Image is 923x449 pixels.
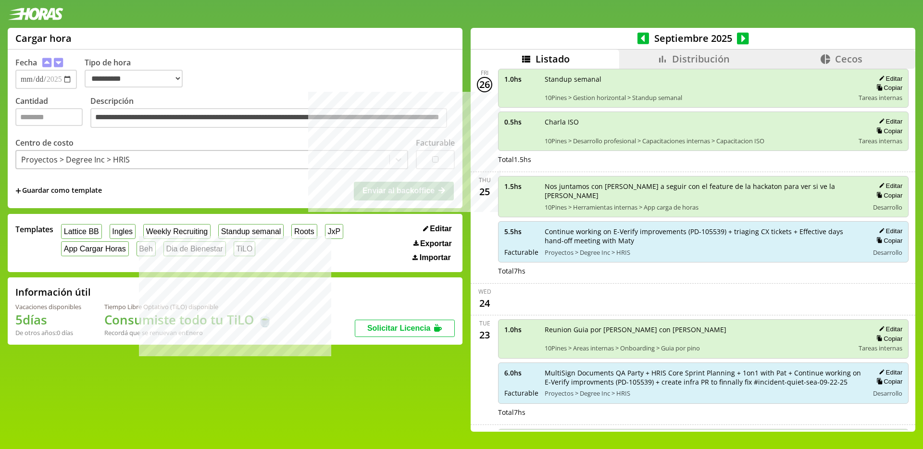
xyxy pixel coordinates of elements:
[873,335,902,343] button: Copiar
[876,325,902,333] button: Editar
[15,32,72,45] h1: Cargar hora
[876,368,902,376] button: Editar
[478,429,492,437] div: Mon
[15,186,102,196] span: +Guardar como template
[137,241,156,256] button: Beh
[15,57,37,68] label: Fecha
[876,117,902,125] button: Editar
[420,253,451,262] span: Importar
[545,117,852,126] span: Charla ISO
[8,8,63,20] img: logotipo
[859,93,902,102] span: Tareas internas
[545,203,862,212] span: 10Pines > Herramientas internas > App carga de horas
[479,176,491,184] div: Thu
[325,224,343,239] button: JxP
[90,96,455,131] label: Descripción
[873,127,902,135] button: Copiar
[672,52,730,65] span: Distribución
[545,344,852,352] span: 10Pines > Areas internas > Onboarding > Guia por pino
[15,286,91,299] h2: Información útil
[15,311,81,328] h1: 5 días
[61,224,102,239] button: Lattice BB
[15,186,21,196] span: +
[859,344,902,352] span: Tareas internas
[873,377,902,386] button: Copiar
[545,389,862,398] span: Proyectos > Degree Inc > HRIS
[873,248,902,257] span: Desarrollo
[873,191,902,200] button: Copiar
[104,311,273,328] h1: Consumiste todo tu TiLO 🍵
[545,227,862,245] span: Continue working on E-Verify improvements (PD-105539) + triaging CX tickets + Effective days hand...
[876,227,902,235] button: Editar
[110,224,136,239] button: Ingles
[545,75,852,84] span: Standup semanal
[430,224,451,233] span: Editar
[104,302,273,311] div: Tiempo Libre Optativo (TiLO) disponible
[498,408,909,417] div: Total 7 hs
[498,155,909,164] div: Total 1.5 hs
[835,52,862,65] span: Cecos
[504,368,538,377] span: 6.0 hs
[545,93,852,102] span: 10Pines > Gestion horizontal > Standup semanal
[481,69,488,77] div: Fri
[498,266,909,275] div: Total 7 hs
[873,84,902,92] button: Copiar
[234,241,256,256] button: TiLO
[85,70,183,87] select: Tipo de hora
[355,320,455,337] button: Solicitar Licencia
[873,389,902,398] span: Desarrollo
[504,248,538,257] span: Facturable
[477,77,492,92] div: 26
[143,224,211,239] button: Weekly Recruiting
[545,368,862,387] span: MultiSign Documents QA Party + HRIS Core Sprint Planning + 1on1 with Pat + Continue working on E-...
[504,75,538,84] span: 1.0 hs
[420,224,455,234] button: Editar
[416,137,455,148] label: Facturable
[15,302,81,311] div: Vacaciones disponibles
[545,137,852,145] span: 10Pines > Desarrollo profesional > Capacitaciones internas > Capacitacion ISO
[504,388,538,398] span: Facturable
[367,324,431,332] span: Solicitar Licencia
[15,137,74,148] label: Centro de costo
[504,117,538,126] span: 0.5 hs
[504,227,538,236] span: 5.5 hs
[536,52,570,65] span: Listado
[90,108,447,128] textarea: Descripción
[545,325,852,334] span: Reunion Guia por [PERSON_NAME] con [PERSON_NAME]
[504,325,538,334] span: 1.0 hs
[104,328,273,337] div: Recordá que se renuevan en
[876,75,902,83] button: Editar
[873,237,902,245] button: Copiar
[61,241,129,256] button: App Cargar Horas
[859,137,902,145] span: Tareas internas
[545,248,862,257] span: Proyectos > Degree Inc > HRIS
[420,239,452,248] span: Exportar
[873,203,902,212] span: Desarrollo
[471,69,915,430] div: scrollable content
[477,184,492,200] div: 25
[477,296,492,311] div: 24
[478,287,491,296] div: Wed
[649,32,737,45] span: Septiembre 2025
[163,241,226,256] button: Dia de Bienestar
[85,57,190,89] label: Tipo de hora
[545,182,862,200] span: Nos juntamos con [PERSON_NAME] a seguir con el feature de la hackaton para ver si ve la [PERSON_N...
[504,182,538,191] span: 1.5 hs
[15,96,90,131] label: Cantidad
[479,319,490,327] div: Tue
[411,239,455,249] button: Exportar
[477,327,492,343] div: 23
[218,224,284,239] button: Standup semanal
[186,328,203,337] b: Enero
[21,154,130,165] div: Proyectos > Degree Inc > HRIS
[15,108,83,126] input: Cantidad
[15,328,81,337] div: De otros años: 0 días
[15,224,53,235] span: Templates
[291,224,317,239] button: Roots
[876,182,902,190] button: Editar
